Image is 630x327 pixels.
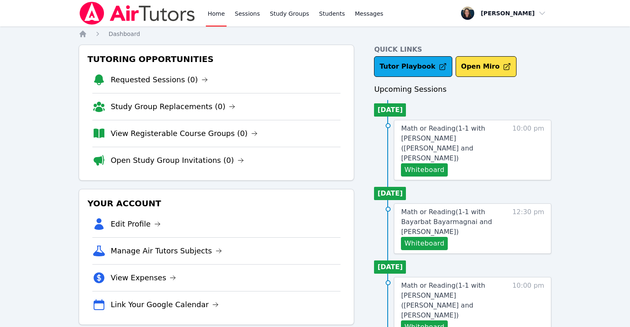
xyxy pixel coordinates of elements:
a: Dashboard [109,30,140,38]
h3: Your Account [86,196,347,211]
a: Link Your Google Calendar [111,299,219,310]
h3: Tutoring Opportunities [86,52,347,67]
a: Open Study Group Invitations (0) [111,155,244,166]
span: 10:00 pm [512,124,544,177]
nav: Breadcrumb [79,30,551,38]
button: Whiteboard [401,163,448,177]
li: [DATE] [374,103,406,117]
button: Whiteboard [401,237,448,250]
a: Tutor Playbook [374,56,452,77]
a: Manage Air Tutors Subjects [111,245,222,257]
a: View Expenses [111,272,176,284]
li: [DATE] [374,260,406,274]
span: Math or Reading ( 1-1 with [PERSON_NAME] ([PERSON_NAME] and [PERSON_NAME] ) [401,124,485,162]
span: Math or Reading ( 1-1 with [PERSON_NAME] ([PERSON_NAME] and [PERSON_NAME] ) [401,282,485,319]
a: Math or Reading(1-1 with Bayarbat Bayarmagnai and [PERSON_NAME]) [401,207,508,237]
img: Air Tutors [79,2,196,25]
a: Edit Profile [111,218,161,230]
span: Math or Reading ( 1-1 with Bayarbat Bayarmagnai and [PERSON_NAME] ) [401,208,492,236]
h3: Upcoming Sessions [374,84,551,95]
h4: Quick Links [374,45,551,55]
a: Math or Reading(1-1 with [PERSON_NAME] ([PERSON_NAME] and [PERSON_NAME]) [401,124,508,163]
a: Requested Sessions (0) [111,74,208,86]
a: Math or Reading(1-1 with [PERSON_NAME] ([PERSON_NAME] and [PERSON_NAME]) [401,281,508,320]
span: Dashboard [109,31,140,37]
a: Study Group Replacements (0) [111,101,235,112]
a: View Registerable Course Groups (0) [111,128,258,139]
span: Messages [355,10,384,18]
span: 12:30 pm [512,207,544,250]
li: [DATE] [374,187,406,200]
button: Open Miro [456,56,517,77]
